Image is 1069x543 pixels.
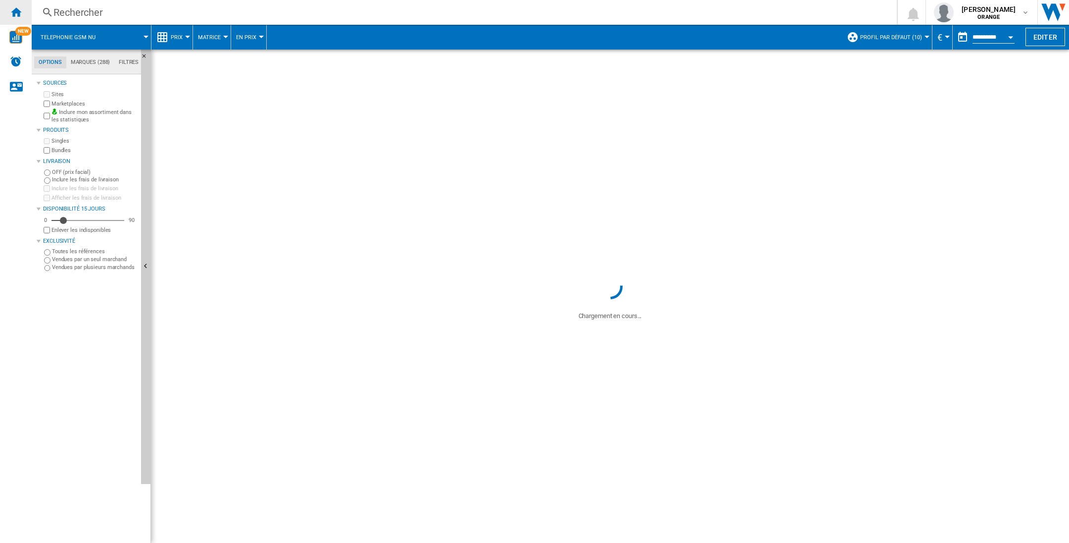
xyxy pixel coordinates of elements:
label: OFF (prix facial) [52,168,137,176]
b: ORANGE [977,14,1000,20]
label: Vendues par un seul marchand [52,256,137,263]
label: Sites [51,91,137,98]
span: NEW [15,27,31,36]
md-tab-item: Options [34,56,66,68]
div: Exclusivité [43,237,137,245]
md-tab-item: Marques (288) [66,56,114,68]
input: OFF (prix facial) [44,169,50,176]
input: Afficher les frais de livraison [44,195,50,201]
div: Rechercher [53,5,871,19]
div: 90 [126,217,137,224]
div: Livraison [43,158,137,165]
input: Sites [44,91,50,98]
span: € [937,32,942,43]
div: Disponibilité 15 Jours [43,205,137,213]
span: Profil par défaut (10) [860,34,922,41]
label: Vendues par plusieurs marchands [52,264,137,271]
label: Bundles [51,147,137,154]
img: mysite-bg-18x18.png [51,109,57,114]
div: 0 [42,217,49,224]
label: Afficher les frais de livraison [51,194,137,202]
button: Masquer [141,50,153,67]
button: Open calendar [1002,27,1020,45]
img: alerts-logo.svg [10,55,22,67]
input: Singles [44,138,50,145]
label: Marketplaces [51,100,137,108]
label: Singles [51,137,137,145]
ng-transclude: Chargement en cours... [579,312,642,320]
span: Telephonie gsm nu [41,34,96,41]
input: Bundles [44,147,50,154]
input: Inclure les frais de livraison [44,185,50,192]
label: Inclure mon assortiment dans les statistiques [51,109,137,124]
span: Prix [171,34,183,41]
md-menu: Currency [932,25,953,50]
input: Inclure mon assortiment dans les statistiques [44,110,50,122]
label: Enlever les indisponibles [51,226,137,234]
div: Profil par défaut (10) [847,25,927,50]
img: wise-card.svg [9,31,22,44]
img: profile.jpg [934,2,954,22]
button: Editer [1025,28,1065,46]
input: Vendues par un seul marchand [44,257,50,264]
div: Sources [43,79,137,87]
md-tab-item: Filtres [114,56,143,68]
label: Inclure les frais de livraison [52,176,137,183]
button: Telephonie gsm nu [41,25,105,50]
button: En Prix [236,25,261,50]
label: Toutes les références [52,248,137,255]
input: Toutes les références [44,249,50,256]
button: Matrice [198,25,226,50]
md-slider: Disponibilité [51,216,124,225]
input: Afficher les frais de livraison [44,227,50,233]
div: Produits [43,126,137,134]
input: Vendues par plusieurs marchands [44,265,50,271]
input: Marketplaces [44,101,50,107]
label: Inclure les frais de livraison [51,185,137,192]
button: Masquer [141,50,151,484]
button: md-calendar [953,27,972,47]
span: [PERSON_NAME] [962,4,1016,14]
span: Matrice [198,34,221,41]
button: € [937,25,947,50]
div: Telephonie gsm nu [37,25,146,50]
input: Inclure les frais de livraison [44,177,50,184]
span: En Prix [236,34,256,41]
button: Profil par défaut (10) [860,25,927,50]
button: Prix [171,25,188,50]
div: Prix [156,25,188,50]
